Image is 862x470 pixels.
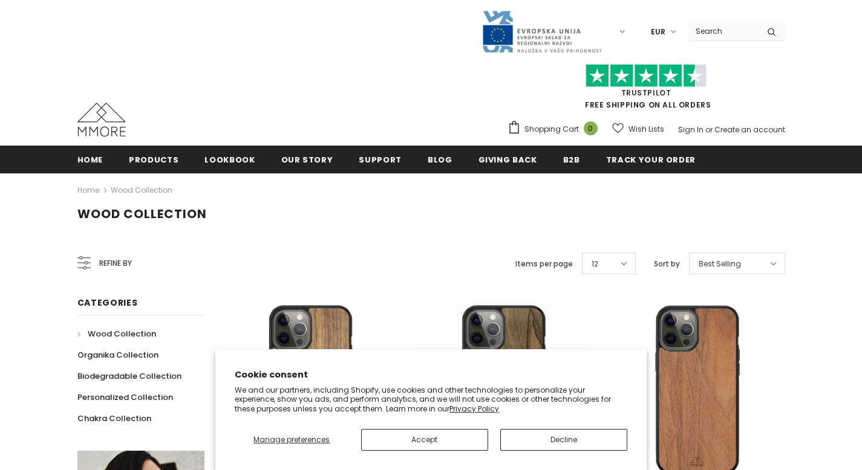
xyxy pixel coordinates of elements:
[606,146,696,173] a: Track your order
[77,370,181,382] span: Biodegradable Collection
[714,124,785,135] a: Create an account
[88,328,156,340] span: Wood Collection
[621,88,671,98] a: Trustpilot
[253,434,330,445] span: Manage preferences
[235,429,348,451] button: Manage preferences
[359,154,402,166] span: support
[361,429,488,451] button: Accept
[482,26,602,36] a: Javni Razpis
[129,154,178,166] span: Products
[77,146,103,173] a: Home
[592,258,598,270] span: 12
[77,349,158,361] span: Organika Collection
[77,391,173,403] span: Personalized Collection
[235,385,627,414] p: We and our partners, including Shopify, use cookies and other technologies to personalize your ex...
[563,146,580,173] a: B2B
[563,154,580,166] span: B2B
[428,146,452,173] a: Blog
[428,154,452,166] span: Blog
[699,258,741,270] span: Best Selling
[482,10,602,54] img: Javni Razpis
[651,26,665,38] span: EUR
[77,365,181,387] a: Biodegradable Collection
[478,146,537,173] a: Giving back
[129,146,178,173] a: Products
[281,146,333,173] a: Our Story
[678,124,704,135] a: Sign In
[99,257,132,270] span: Refine by
[77,344,158,365] a: Organika Collection
[77,323,156,344] a: Wood Collection
[449,404,499,414] a: Privacy Policy
[77,205,207,222] span: Wood Collection
[654,258,680,270] label: Sort by
[77,183,99,198] a: Home
[77,154,103,166] span: Home
[584,121,598,135] span: 0
[77,103,126,137] img: MMORE Cases
[77,408,151,429] a: Chakra Collection
[705,124,713,135] span: or
[508,120,604,138] a: Shopping Cart 0
[77,297,138,309] span: Categories
[77,387,173,408] a: Personalized Collection
[478,154,537,166] span: Giving back
[524,123,579,135] span: Shopping Cart
[204,154,255,166] span: Lookbook
[508,69,785,110] span: FREE SHIPPING ON ALL ORDERS
[77,413,151,424] span: Chakra Collection
[111,185,172,195] a: Wood Collection
[515,258,573,270] label: Items per page
[629,123,664,135] span: Wish Lists
[359,146,402,173] a: support
[500,429,627,451] button: Decline
[204,146,255,173] a: Lookbook
[612,118,664,140] a: Wish Lists
[281,154,333,166] span: Our Story
[235,369,627,381] h2: Cookie consent
[688,22,758,40] input: Search Site
[586,64,707,88] img: Trust Pilot Stars
[606,154,696,166] span: Track your order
